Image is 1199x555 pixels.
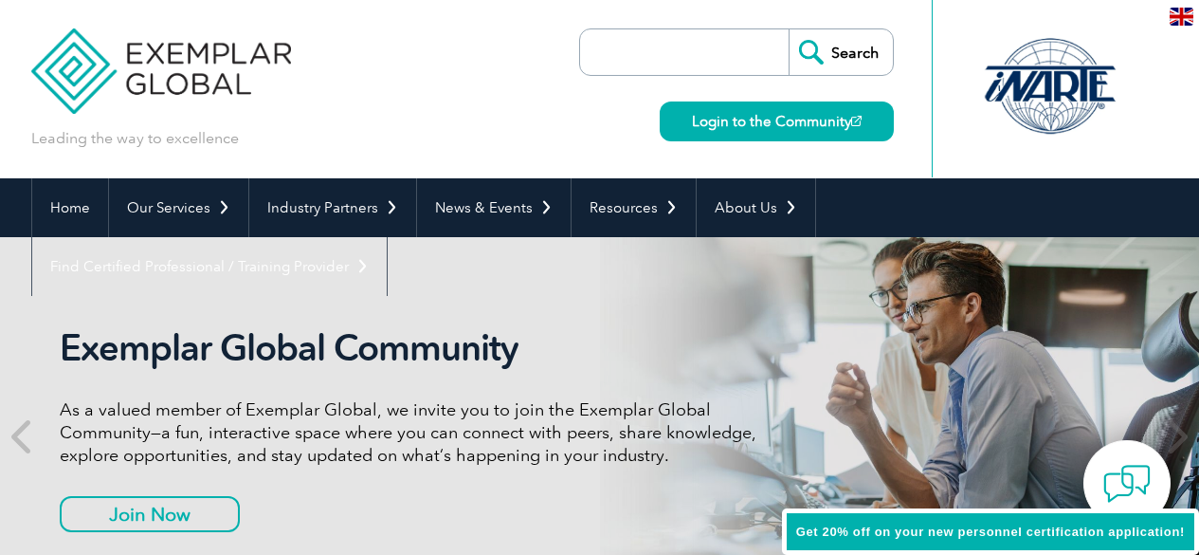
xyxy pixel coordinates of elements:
p: Leading the way to excellence [31,128,239,149]
a: Find Certified Professional / Training Provider [32,237,387,296]
span: Get 20% off on your new personnel certification application! [796,525,1185,539]
input: Search [789,29,893,75]
p: As a valued member of Exemplar Global, we invite you to join the Exemplar Global Community—a fun,... [60,398,771,467]
img: open_square.png [851,116,862,126]
a: News & Events [417,178,571,237]
a: Home [32,178,108,237]
h2: Exemplar Global Community [60,326,771,370]
a: Join Now [60,496,240,532]
img: en [1170,8,1193,26]
a: Our Services [109,178,248,237]
a: Industry Partners [249,178,416,237]
a: Login to the Community [660,102,894,141]
a: About Us [697,178,815,237]
a: Resources [572,178,696,237]
img: contact-chat.png [1103,460,1151,508]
